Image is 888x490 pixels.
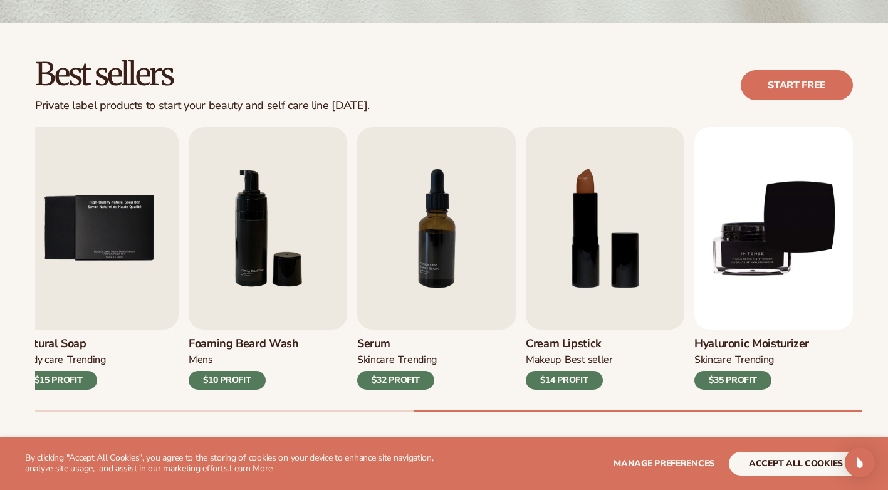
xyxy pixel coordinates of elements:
[67,353,105,367] div: TRENDING
[189,337,299,351] h3: Foaming beard wash
[694,337,809,351] h3: Hyaluronic moisturizer
[614,452,714,476] button: Manage preferences
[694,371,771,390] div: $35 PROFIT
[694,127,853,390] a: 9 / 9
[614,457,714,469] span: Manage preferences
[729,452,863,476] button: accept all cookies
[694,353,731,367] div: SKINCARE
[189,353,213,367] div: mens
[735,353,773,367] div: TRENDING
[357,127,516,390] a: 7 / 9
[20,337,106,351] h3: Natural Soap
[189,371,266,390] div: $10 PROFIT
[35,99,370,113] div: Private label products to start your beauty and self care line [DATE].
[357,337,437,351] h3: Serum
[526,353,561,367] div: MAKEUP
[741,70,853,100] a: Start free
[526,371,603,390] div: $14 PROFIT
[526,337,613,351] h3: Cream Lipstick
[35,58,370,91] h2: Best sellers
[565,353,613,367] div: BEST SELLER
[20,127,179,390] a: 5 / 9
[25,453,457,474] p: By clicking "Accept All Cookies", you agree to the storing of cookies on your device to enhance s...
[229,462,272,474] a: Learn More
[357,371,434,390] div: $32 PROFIT
[398,353,436,367] div: TRENDING
[845,447,875,477] div: Open Intercom Messenger
[357,353,394,367] div: SKINCARE
[189,127,347,390] a: 6 / 9
[20,371,97,390] div: $15 PROFIT
[526,127,684,390] a: 8 / 9
[20,353,63,367] div: BODY Care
